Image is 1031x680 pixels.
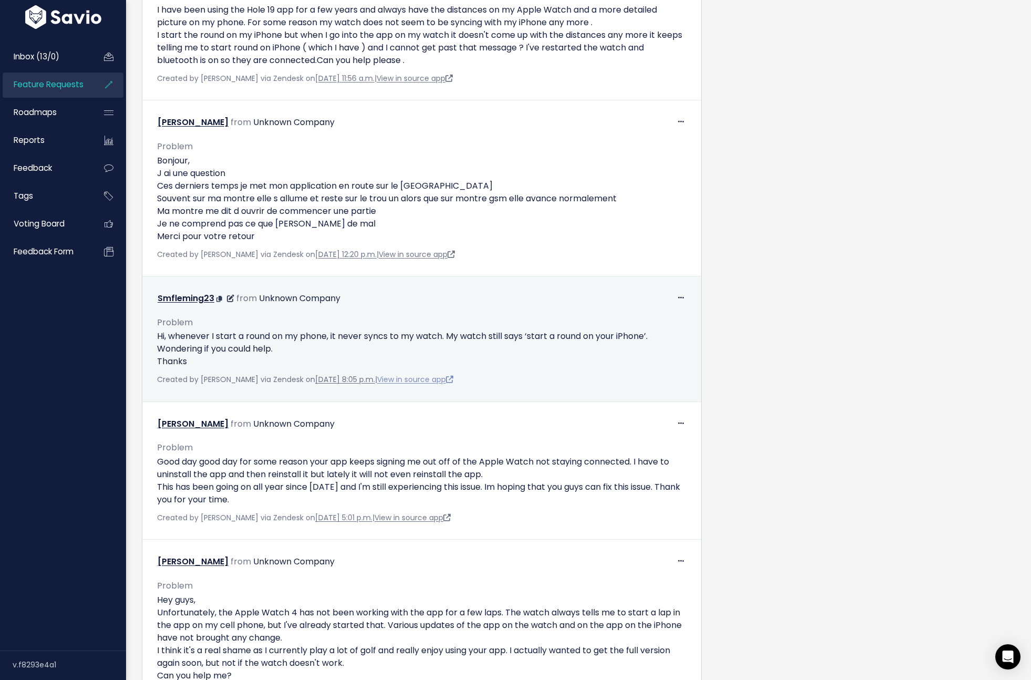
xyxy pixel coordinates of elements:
[14,79,84,90] span: Feature Requests
[157,580,193,592] span: Problem
[158,418,228,430] a: [PERSON_NAME]
[157,374,453,385] span: Created by [PERSON_NAME] via Zendesk on |
[379,249,455,260] a: View in source app
[315,249,377,260] a: [DATE] 12:20 p.m.
[158,555,228,568] a: [PERSON_NAME]
[157,140,193,152] span: Problem
[995,644,1020,669] div: Open Intercom Messenger
[216,296,222,302] i: Copy Email to clipboard
[3,240,87,264] a: Feedback form
[3,184,87,208] a: Tags
[14,135,45,146] span: Reports
[315,512,372,523] a: [DATE] 5:01 p.m.
[253,115,335,130] div: Unknown Company
[3,128,87,152] a: Reports
[14,162,52,173] span: Feedback
[253,417,335,432] div: Unknown Company
[253,554,335,570] div: Unknown Company
[14,218,65,229] span: Voting Board
[157,4,686,67] p: I have been using the Hole 19 app for a few years and always have the distances on my Apple Watch...
[158,292,214,304] a: Smfleming23
[157,73,453,84] span: Created by [PERSON_NAME] via Zendesk on |
[3,156,87,180] a: Feedback
[315,73,374,84] a: [DATE] 11:56 a.m.
[315,374,375,385] a: [DATE] 8:05 p.m.
[157,154,686,243] p: Bonjour, J ai une question Ces derniers temps je met mon application en route sur le [GEOGRAPHIC_...
[157,512,451,523] span: Created by [PERSON_NAME] via Zendesk on |
[14,51,59,62] span: Inbox (13/0)
[157,456,686,506] p: Good day good day for some reason your app keeps signing me out off of the Apple Watch not stayin...
[157,316,193,328] span: Problem
[3,45,87,69] a: Inbox (13/0)
[157,330,686,368] p: Hi, whenever I start a round on my phone, it never syncs to my watch. My watch still says ‘start ...
[259,291,340,306] div: Unknown Company
[13,651,126,678] div: v.f8293e4a1
[23,5,104,29] img: logo-white.9d6f32f41409.svg
[3,73,87,97] a: Feature Requests
[14,246,74,257] span: Feedback form
[14,190,33,201] span: Tags
[377,374,453,385] a: View in source app
[157,441,193,454] span: Problem
[14,107,57,118] span: Roadmaps
[3,212,87,236] a: Voting Board
[158,116,228,128] a: [PERSON_NAME]
[236,292,257,304] span: from
[231,116,251,128] span: from
[157,249,455,260] span: Created by [PERSON_NAME] via Zendesk on |
[3,100,87,125] a: Roadmaps
[231,555,251,568] span: from
[374,512,451,523] a: View in source app
[231,418,251,430] span: from
[377,73,453,84] a: View in source app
